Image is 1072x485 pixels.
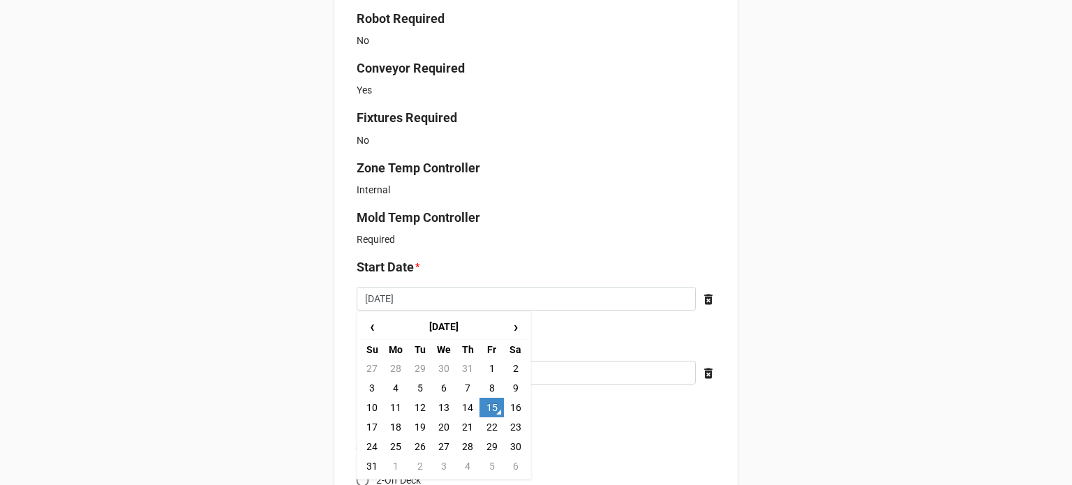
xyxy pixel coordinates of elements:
span: › [505,315,527,338]
th: Sa [504,339,528,359]
th: Su [360,339,384,359]
td: 13 [432,398,456,417]
td: 27 [432,437,456,456]
b: Fixtures Required [357,110,457,125]
th: Mo [384,339,408,359]
td: 30 [432,359,456,378]
td: 15 [479,398,503,417]
td: 27 [360,359,384,378]
td: 7 [456,378,479,398]
td: 16 [504,398,528,417]
td: 6 [504,456,528,476]
input: Date [357,287,696,311]
p: Required [357,232,715,246]
td: 21 [456,417,479,437]
td: 29 [479,437,503,456]
td: 11 [384,398,408,417]
td: 28 [384,359,408,378]
td: 22 [479,417,503,437]
td: 31 [360,456,384,476]
td: 2 [504,359,528,378]
td: 17 [360,417,384,437]
td: 31 [456,359,479,378]
td: 29 [408,359,432,378]
th: We [432,339,456,359]
td: 4 [384,378,408,398]
label: Start Date [357,258,414,277]
th: Tu [408,339,432,359]
td: 1 [384,456,408,476]
td: 30 [504,437,528,456]
th: Th [456,339,479,359]
th: Fr [479,339,503,359]
td: 20 [432,417,456,437]
p: No [357,33,715,47]
td: 3 [432,456,456,476]
td: 2 [408,456,432,476]
td: 14 [456,398,479,417]
td: 8 [479,378,503,398]
td: 9 [504,378,528,398]
td: 26 [408,437,432,456]
p: Yes [357,83,715,97]
p: Internal [357,183,715,197]
td: 5 [408,378,432,398]
td: 3 [360,378,384,398]
p: No [357,133,715,147]
td: 10 [360,398,384,417]
td: 24 [360,437,384,456]
td: 19 [408,417,432,437]
b: Conveyor Required [357,61,465,75]
td: 5 [479,456,503,476]
span: ‹ [361,315,383,338]
td: 6 [432,378,456,398]
b: Zone Temp Controller [357,161,480,175]
b: Robot Required [357,11,445,26]
td: 4 [456,456,479,476]
td: 12 [408,398,432,417]
td: 28 [456,437,479,456]
th: [DATE] [384,315,503,340]
td: 23 [504,417,528,437]
td: 18 [384,417,408,437]
td: 1 [479,359,503,378]
b: Mold Temp Controller [357,210,480,225]
td: 25 [384,437,408,456]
